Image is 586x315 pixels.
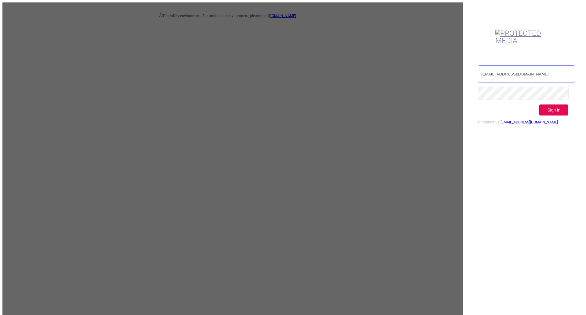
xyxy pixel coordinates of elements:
[501,120,558,124] a: [EMAIL_ADDRESS][DOMAIN_NAME]
[539,104,568,115] button: Sign in
[482,120,499,124] span: contact us
[495,30,551,44] img: Protected Media
[547,108,560,112] span: Sign in
[478,65,575,82] input: Username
